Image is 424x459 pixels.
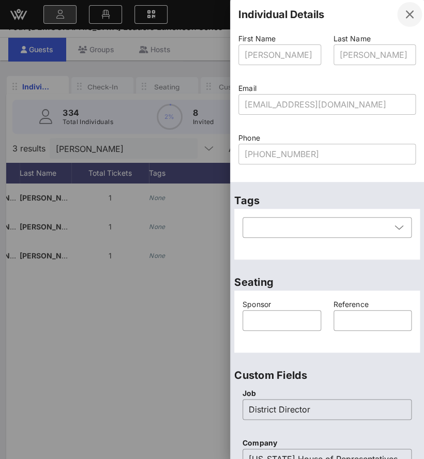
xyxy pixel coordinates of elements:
p: First Name [238,33,321,44]
p: Job [243,388,412,399]
p: Phone [238,132,416,144]
p: Tags [234,192,420,209]
p: Company [243,437,412,449]
p: Seating [234,274,420,290]
p: Custom Fields [234,367,420,384]
p: Sponsor [243,299,321,310]
p: Reference [334,299,412,310]
p: Email [238,83,416,94]
p: Last Name [334,33,416,44]
div: Individual Details [238,7,324,22]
